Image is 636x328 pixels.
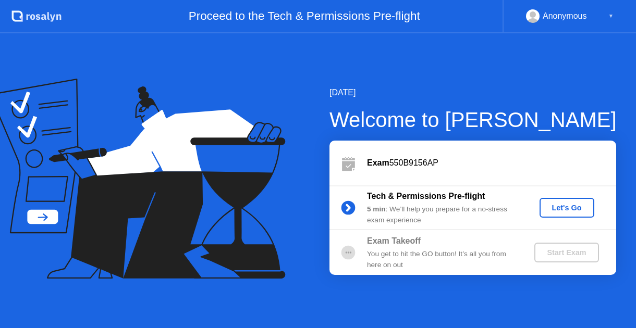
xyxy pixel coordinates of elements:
div: Anonymous [543,9,587,23]
div: Start Exam [539,248,594,257]
div: You get to hit the GO button! It’s all you from here on out [367,249,517,270]
b: Tech & Permissions Pre-flight [367,192,485,200]
div: : We’ll help you prepare for a no-stress exam experience [367,204,517,225]
div: [DATE] [329,86,617,99]
div: ▼ [608,9,614,23]
b: Exam Takeoff [367,236,421,245]
b: Exam [367,158,389,167]
b: 5 min [367,205,386,213]
div: Let's Go [544,204,590,212]
button: Let's Go [540,198,594,218]
div: 550B9156AP [367,157,616,169]
button: Start Exam [534,243,598,262]
div: Welcome to [PERSON_NAME] [329,104,617,135]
